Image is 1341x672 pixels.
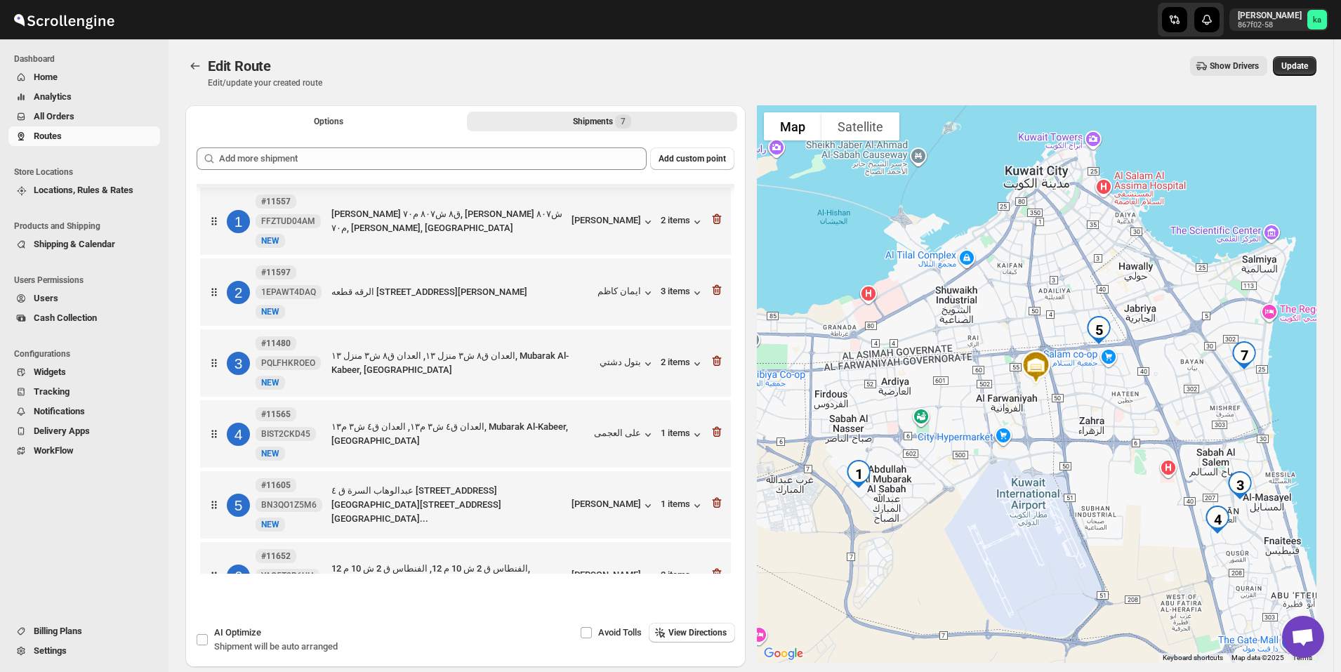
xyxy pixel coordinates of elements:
[1313,15,1321,25] text: ka
[34,426,90,436] span: Delivery Apps
[261,307,279,317] span: NEW
[314,116,343,127] span: Options
[14,166,161,178] span: Store Locations
[227,494,250,517] div: 5
[261,428,310,440] span: BIST2CKD45
[14,53,161,65] span: Dashboard
[8,441,160,461] button: WorkFlow
[8,235,160,254] button: Shipping & Calendar
[34,367,66,377] span: Widgets
[227,281,250,304] div: 2
[331,420,588,448] div: العدان ق٤ ش٣ م١٣, العدان ق٤ ش٣ م١٣, Mubarak Al-Kabeer, [GEOGRAPHIC_DATA]
[34,626,82,636] span: Billing Plans
[467,112,737,131] button: Selected Shipments
[8,107,160,126] button: All Orders
[8,308,160,328] button: Cash Collection
[261,197,291,206] b: #11557
[1190,56,1267,76] button: Show Drivers
[34,406,85,416] span: Notifications
[331,207,566,235] div: [PERSON_NAME] ق٨ ش٨٠٧ م٧٠, [PERSON_NAME] ش٨٠٧ م٧٠, [PERSON_NAME], [GEOGRAPHIC_DATA]
[661,215,704,229] button: 2 items
[227,565,250,588] div: 6
[661,286,704,300] button: 3 items
[8,641,160,661] button: Settings
[661,499,704,513] button: 1 items
[600,357,655,371] button: بتول دشتي
[14,348,161,360] span: Configurations
[1293,654,1312,661] a: Terms (opens in new tab)
[11,2,117,37] img: ScrollEngine
[661,428,704,442] button: 1 items
[821,112,899,140] button: Show satellite imagery
[8,621,160,641] button: Billing Plans
[331,484,566,526] div: عبدالوهاب السرة ق ٤ [STREET_ADDRESS][GEOGRAPHIC_DATA][STREET_ADDRESS][GEOGRAPHIC_DATA]...
[200,187,731,255] div: 1#11557FFZTUD04AMNewNEW[PERSON_NAME] ق٨ ش٨٠٧ م٧٠, [PERSON_NAME] ش٨٠٧ م٧٠, [PERSON_NAME], [GEOGRAP...
[650,147,734,170] button: Add custom point
[661,357,704,371] div: 2 items
[8,402,160,421] button: Notifications
[331,562,566,590] div: الفنطاس ق 2 ش 10 م 12, الفنطاس ق 2 ش 10 م 12, [PERSON_NAME], [GEOGRAPHIC_DATA]
[8,362,160,382] button: Widgets
[34,91,72,102] span: Analytics
[261,378,279,388] span: NEW
[8,382,160,402] button: Tracking
[261,480,291,490] b: #11605
[261,409,291,419] b: #11565
[8,67,160,87] button: Home
[649,623,735,643] button: View Directions
[34,293,58,303] span: Users
[572,569,655,584] button: [PERSON_NAME]
[621,116,626,127] span: 7
[200,471,731,539] div: 5#11605BN3QO1Z5M6NewNEWعبدالوهاب السرة ق ٤ [STREET_ADDRESS][GEOGRAPHIC_DATA][STREET_ADDRESS][GEOG...
[34,645,67,656] span: Settings
[34,445,74,456] span: WorkFlow
[261,570,314,581] span: YAO5T2R6UH
[1229,8,1328,31] button: User menu
[185,56,205,76] button: Routes
[261,551,291,561] b: #11652
[1079,310,1118,350] div: 5
[1224,336,1264,375] div: 7
[760,645,807,663] a: Open this area in Google Maps (opens a new window)
[194,112,464,131] button: All Route Options
[1238,21,1302,29] p: 867f02-58
[214,641,338,652] span: Shipment will be auto arranged
[200,329,731,397] div: 3#11480PQLFHKROEONewNEWالعدان ق٨ ش٣ منزل ١٣, العدان ق٨ ش٣ منزل ١٣, Mubarak Al-Kabeer, [GEOGRAPHIC...
[597,286,655,300] button: ايمان كاظم
[208,58,271,74] span: Edit Route
[1281,618,1309,646] button: Map camera controls
[8,421,160,441] button: Delivery Apps
[200,258,731,326] div: 2#115971EPAWT4DAQNewNEWالرقه قطعه [STREET_ADDRESS][PERSON_NAME]ايمان كاظم3 items
[573,114,631,129] div: Shipments
[594,428,655,442] button: على العجمى
[659,153,726,164] span: Add custom point
[1220,466,1260,505] div: 3
[208,77,322,88] p: Edit/update your created route
[1198,500,1237,539] div: 4
[214,627,261,638] span: AI Optimize
[1163,653,1223,663] button: Keyboard shortcuts
[34,312,97,323] span: Cash Collection
[572,499,655,513] button: [PERSON_NAME]
[261,449,279,459] span: NEW
[261,268,291,277] b: #11597
[185,136,746,579] div: Selected Shipments
[261,357,315,369] span: PQLFHKROEO
[331,349,594,377] div: العدان ق٨ ش٣ منزل ١٣, العدان ق٨ ش٣ منزل ١٣, Mubarak Al-Kabeer, [GEOGRAPHIC_DATA]
[8,289,160,308] button: Users
[8,126,160,146] button: Routes
[661,569,704,584] button: 3 items
[34,131,62,141] span: Routes
[34,239,115,249] span: Shipping & Calendar
[764,112,821,140] button: Show street map
[261,338,291,348] b: #11480
[261,216,315,227] span: FFZTUD04AM
[839,454,878,494] div: 1
[1231,654,1284,661] span: Map data ©2025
